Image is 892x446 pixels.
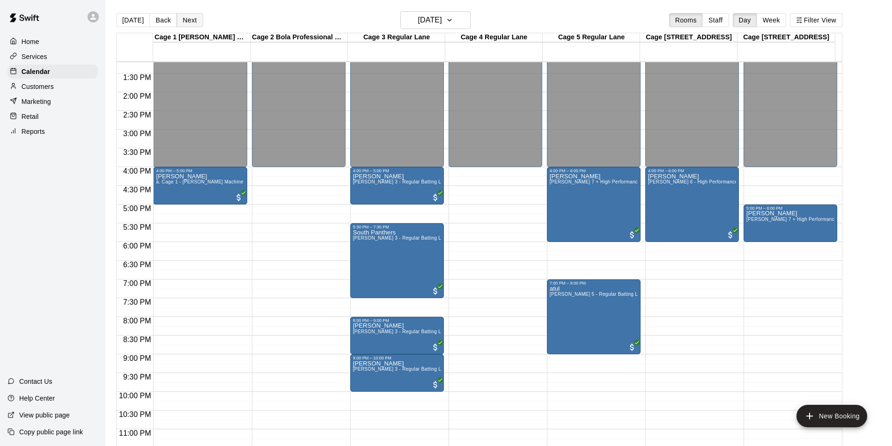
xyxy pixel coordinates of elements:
p: Services [22,52,47,61]
div: 8:00 PM – 9:00 PM: Ajay Bhora [350,317,444,354]
div: 4:00 PM – 5:00 PM: Raheel K [153,167,247,205]
span: All customers have paid [431,193,440,202]
h6: [DATE] [418,14,442,27]
div: 9:00 PM – 10:00 PM [353,356,441,360]
span: [PERSON_NAME] 7 + High Performance Lane [550,179,653,184]
a: Services [7,50,98,64]
span: All customers have paid [726,230,735,240]
button: [DATE] [116,13,150,27]
p: Copy public page link [19,427,83,437]
span: [PERSON_NAME] 6 - High Performance Lane [648,179,750,184]
span: 1:30 PM [121,73,154,81]
button: Filter View [790,13,842,27]
span: All customers have paid [627,343,637,352]
div: Cage 3 Regular Lane [348,33,445,42]
a: Customers [7,80,98,94]
div: 5:30 PM – 7:30 PM [353,225,441,229]
span: 7:00 PM [121,279,154,287]
p: Customers [22,82,54,91]
div: 4:00 PM – 6:00 PM [550,168,638,173]
div: 4:00 PM – 6:00 PM: gurdip [645,167,739,242]
div: 5:30 PM – 7:30 PM: South Panthers [350,223,444,298]
span: 3:00 PM [121,130,154,138]
button: Rooms [669,13,703,27]
span: 5:00 PM [121,205,154,212]
button: Week [757,13,786,27]
span: [PERSON_NAME] 3 - Regular Batting Lane [353,366,450,372]
span: 7:30 PM [121,298,154,306]
span: 2:30 PM [121,111,154,119]
div: Cage 5 Regular Lane [543,33,640,42]
span: [PERSON_NAME] 3 - Regular Batting Lane [353,179,450,184]
button: Staff [702,13,729,27]
div: Cage [STREET_ADDRESS] [737,33,835,42]
a: Retail [7,110,98,124]
button: Next [177,13,203,27]
div: Cage 4 Regular Lane [445,33,543,42]
p: Retail [22,112,39,121]
span: [PERSON_NAME] 5 - Regular Batting Lane [550,292,646,297]
div: 4:00 PM – 6:00 PM: g. Cage 7 + High Performance Lane [547,167,641,242]
span: 4:30 PM [121,186,154,194]
span: [PERSON_NAME] 3 - Regular Batting Lane [353,235,450,241]
div: Cage [STREET_ADDRESS] [640,33,737,42]
span: a. Cage 1 - [PERSON_NAME] Machine [156,179,243,184]
p: Reports [22,127,45,136]
div: 4:00 PM – 6:00 PM [648,168,736,173]
button: [DATE] [400,11,471,29]
p: Help Center [19,394,55,403]
span: 3:30 PM [121,148,154,156]
span: 10:30 PM [117,410,153,418]
span: [PERSON_NAME] 7 + High Performance Lane [746,217,850,222]
a: Reports [7,124,98,139]
span: 2:00 PM [121,92,154,100]
span: All customers have paid [234,193,243,202]
span: All customers have paid [431,380,440,389]
a: Marketing [7,95,98,109]
p: Contact Us [19,377,52,386]
span: 10:00 PM [117,392,153,400]
div: 9:00 PM – 10:00 PM: Ajay Bhora [350,354,444,392]
button: add [796,405,867,427]
div: 8:00 PM – 9:00 PM [353,318,441,323]
div: 4:00 PM – 5:00 PM [353,168,441,173]
p: Calendar [22,67,50,76]
div: Cage 2 Bola Professional Machine [251,33,348,42]
a: Home [7,35,98,49]
div: 4:00 PM – 5:00 PM: Mohit Bhakta [350,167,444,205]
span: All customers have paid [431,286,440,296]
span: 6:30 PM [121,261,154,269]
div: 5:00 PM – 6:00 PM [746,206,834,211]
a: Calendar [7,65,98,79]
span: 5:30 PM [121,223,154,231]
span: 9:00 PM [121,354,154,362]
div: 4:00 PM – 5:00 PM [156,168,244,173]
span: 6:00 PM [121,242,154,250]
span: 8:30 PM [121,336,154,344]
button: Day [733,13,757,27]
p: View public page [19,410,70,420]
div: 7:00 PM – 9:00 PM [550,281,638,285]
div: 7:00 PM – 9:00 PM: atul [547,279,641,354]
p: Marketing [22,97,51,106]
span: 4:00 PM [121,167,154,175]
div: Cage 1 [PERSON_NAME] Machine [153,33,251,42]
p: Home [22,37,39,46]
button: Back [149,13,177,27]
span: 11:00 PM [117,429,153,437]
span: All customers have paid [627,230,637,240]
span: 9:30 PM [121,373,154,381]
span: 8:00 PM [121,317,154,325]
div: 5:00 PM – 6:00 PM: AMIT [744,205,837,242]
span: All customers have paid [431,343,440,352]
span: [PERSON_NAME] 3 - Regular Batting Lane [353,329,450,334]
